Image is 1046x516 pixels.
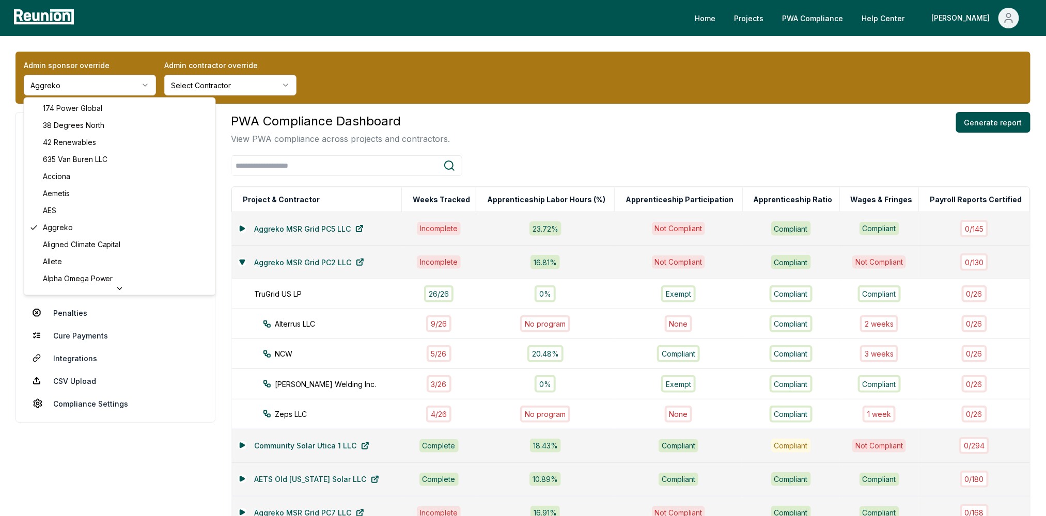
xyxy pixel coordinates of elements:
span: 42 Renewables [43,137,96,148]
span: Acciona [43,171,70,182]
span: 38 Degrees North [43,120,104,131]
span: 174 Power Global [43,103,102,114]
span: Aligned Climate Capital [43,239,121,250]
span: Aggreko [43,222,73,233]
span: Allete [43,256,62,267]
span: 635 Van Buren LLC [43,154,107,165]
span: Alpha Omega Power [43,273,113,284]
span: AES [43,205,56,216]
span: Aemetis [43,188,70,199]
